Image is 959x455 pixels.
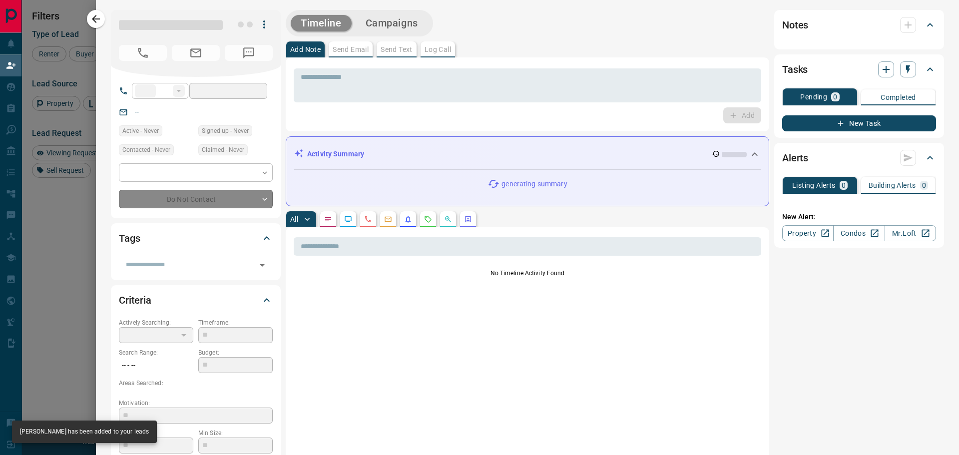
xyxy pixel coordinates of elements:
[782,17,808,33] h2: Notes
[922,182,926,189] p: 0
[782,115,936,131] button: New Task
[782,13,936,37] div: Notes
[225,45,273,61] span: No Number
[119,399,273,408] p: Motivation:
[119,45,167,61] span: No Number
[782,61,808,77] h2: Tasks
[833,93,837,100] p: 0
[202,126,249,136] span: Signed up - Never
[885,225,936,241] a: Mr.Loft
[202,145,244,155] span: Claimed - Never
[135,108,139,116] a: --
[119,379,273,388] p: Areas Searched:
[800,93,827,100] p: Pending
[122,145,170,155] span: Contacted - Never
[122,126,159,136] span: Active - Never
[424,215,432,223] svg: Requests
[842,182,846,189] p: 0
[782,150,808,166] h2: Alerts
[294,269,761,278] p: No Timeline Activity Found
[119,230,140,246] h2: Tags
[198,348,273,357] p: Budget:
[833,225,885,241] a: Condos
[782,57,936,81] div: Tasks
[464,215,472,223] svg: Agent Actions
[792,182,836,189] p: Listing Alerts
[119,318,193,327] p: Actively Searching:
[324,215,332,223] svg: Notes
[384,215,392,223] svg: Emails
[444,215,452,223] svg: Opportunities
[119,190,273,208] div: Do Not Contact
[782,212,936,222] p: New Alert:
[291,15,352,31] button: Timeline
[364,215,372,223] svg: Calls
[404,215,412,223] svg: Listing Alerts
[307,149,364,159] p: Activity Summary
[290,216,298,223] p: All
[782,146,936,170] div: Alerts
[869,182,916,189] p: Building Alerts
[172,45,220,61] span: No Email
[782,225,834,241] a: Property
[119,226,273,250] div: Tags
[198,429,273,438] p: Min Size:
[501,179,567,189] p: generating summary
[290,46,321,53] p: Add Note
[294,145,761,163] div: Activity Summary
[344,215,352,223] svg: Lead Browsing Activity
[119,292,151,308] h2: Criteria
[119,288,273,312] div: Criteria
[881,94,916,101] p: Completed
[356,15,428,31] button: Campaigns
[20,424,149,440] div: [PERSON_NAME] has been added to your leads
[198,318,273,327] p: Timeframe:
[255,258,269,272] button: Open
[119,357,193,374] p: -- - --
[119,348,193,357] p: Search Range:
